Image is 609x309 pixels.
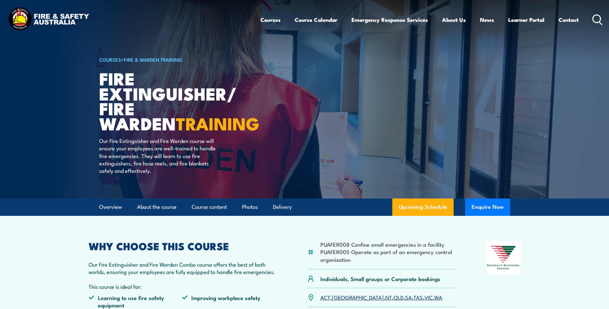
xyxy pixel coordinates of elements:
a: SA [405,293,412,301]
p: Our Fire Extinguisher and Fire Warden Combo course offers the best of both worlds, ensuring your ... [89,260,276,276]
a: Delivery [273,199,292,216]
a: About the course [137,199,177,216]
a: NT [385,293,392,301]
h2: WHY CHOOSE THIS COURSE [89,241,276,250]
p: , , , , , , , [320,294,442,301]
li: Improving workplace safety [182,294,276,309]
a: VIC [424,293,433,301]
strong: TRAINING [176,110,259,136]
a: Overview [99,199,122,216]
a: Photos [242,199,258,216]
p: This course is ideal for: [89,283,276,290]
li: Learning to use fire safety equipment [89,294,182,309]
p: Our Fire Extinguisher and Fire Warden course will ensure your employees are well-trained to handl... [99,137,216,174]
li: PUAFER008 Confine small emergencies in a facility [320,241,455,248]
a: Emergency Response Services [352,11,428,28]
a: About Us [442,11,466,28]
a: Contact [559,11,579,28]
a: Course Calendar [295,11,337,28]
a: Learner Portal [508,11,544,28]
a: Courses [260,11,281,28]
button: Enquire Now [465,199,510,216]
a: [GEOGRAPHIC_DATA] [332,293,384,301]
a: WA [434,293,442,301]
h6: > [99,56,258,63]
a: COURSES [99,56,121,63]
li: PUAFER005 Operate as part of an emergency control organisation [320,248,455,263]
a: Upcoming Schedule [392,199,454,216]
a: Course content [192,199,227,216]
img: Nationally Recognised Training logo. [486,241,521,274]
h1: Fire Extinguisher/ Fire Warden [99,71,258,131]
a: ACT [320,293,330,301]
a: QLD [394,293,404,301]
a: TAS [413,293,423,301]
a: News [480,11,494,28]
a: Fire & Warden Training [124,56,182,63]
p: Individuals, Small groups or Corporate bookings [320,275,440,282]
